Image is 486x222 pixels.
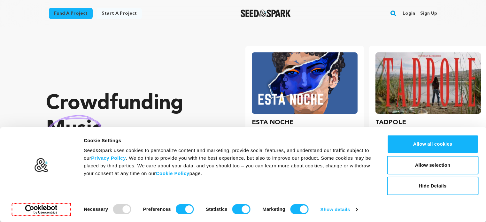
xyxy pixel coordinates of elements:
a: Fund a project [49,8,93,19]
a: Usercentrics Cookiebot - opens in a new window [13,205,69,214]
strong: Preferences [143,206,171,212]
a: Login [403,8,415,19]
div: Cookie Settings [84,137,373,144]
img: TADPOLE image [375,52,481,114]
img: hand sketched image [46,115,101,143]
a: Seed&Spark Homepage [241,10,291,17]
strong: Marketing [262,206,285,212]
strong: Necessary [84,206,108,212]
a: Cookie Policy [156,171,189,176]
div: Seed&Spark uses cookies to personalize content and marketing, provide social features, and unders... [84,147,373,177]
strong: Statistics [206,206,228,212]
button: Allow all cookies [387,135,478,153]
img: Seed&Spark Logo Dark Mode [241,10,291,17]
img: ESTA NOCHE image [252,52,357,114]
img: logo [34,158,49,172]
button: Hide Details [387,177,478,195]
a: Start a project [96,8,142,19]
a: Privacy Policy [91,155,126,161]
a: Show details [320,205,358,214]
button: Allow selection [387,156,478,174]
h3: TADPOLE [375,118,406,128]
p: Crowdfunding that . [46,91,220,168]
a: Sign up [420,8,437,19]
h3: ESTA NOCHE [252,118,293,128]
